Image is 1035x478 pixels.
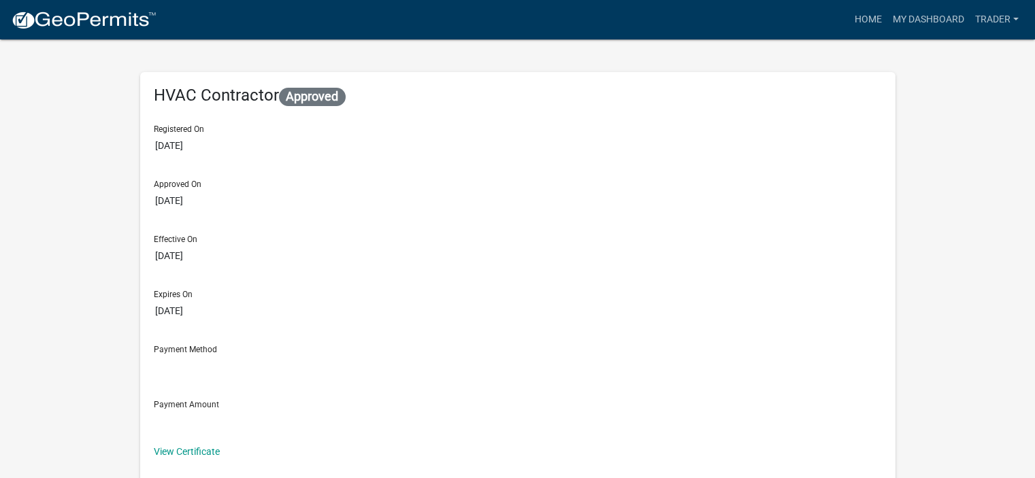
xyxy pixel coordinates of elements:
a: Home [849,7,887,33]
a: View Certificate [154,446,220,457]
span: Approved [279,88,346,106]
h6: HVAC Contractor [154,86,882,106]
a: My Dashboard [887,7,970,33]
a: Trader [970,7,1024,33]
